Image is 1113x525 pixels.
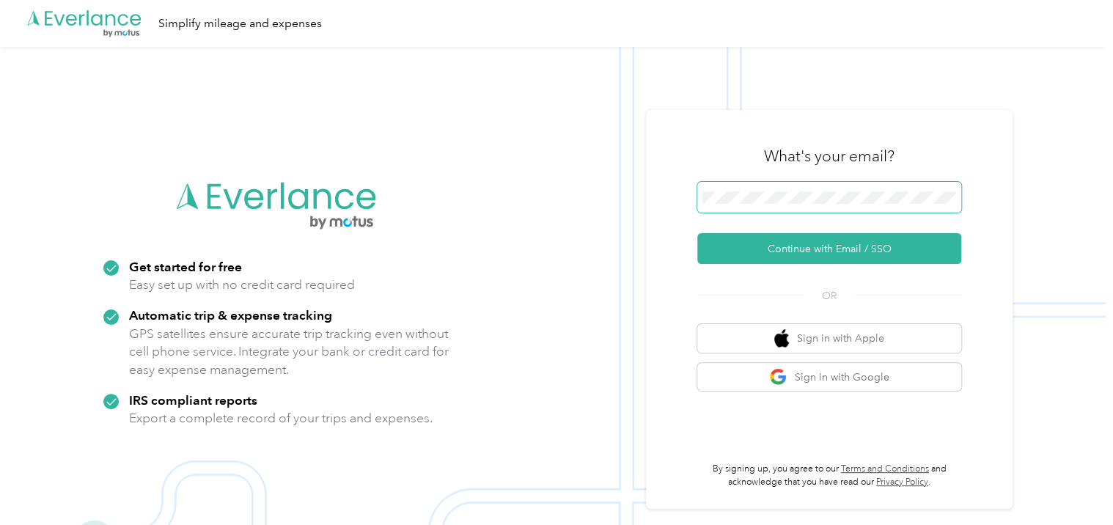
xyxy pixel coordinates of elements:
[697,233,961,264] button: Continue with Email / SSO
[804,288,855,304] span: OR
[129,259,242,274] strong: Get started for free
[769,368,787,386] img: google logo
[876,477,928,488] a: Privacy Policy
[764,146,895,166] h3: What's your email?
[697,324,961,353] button: apple logoSign in with Apple
[129,325,449,379] p: GPS satellites ensure accurate trip tracking even without cell phone service. Integrate your bank...
[129,409,433,427] p: Export a complete record of your trips and expenses.
[774,329,789,348] img: apple logo
[697,363,961,392] button: google logoSign in with Google
[129,276,355,294] p: Easy set up with no credit card required
[129,307,332,323] strong: Automatic trip & expense tracking
[129,392,257,408] strong: IRS compliant reports
[841,463,929,474] a: Terms and Conditions
[697,463,961,488] p: By signing up, you agree to our and acknowledge that you have read our .
[158,15,322,33] div: Simplify mileage and expenses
